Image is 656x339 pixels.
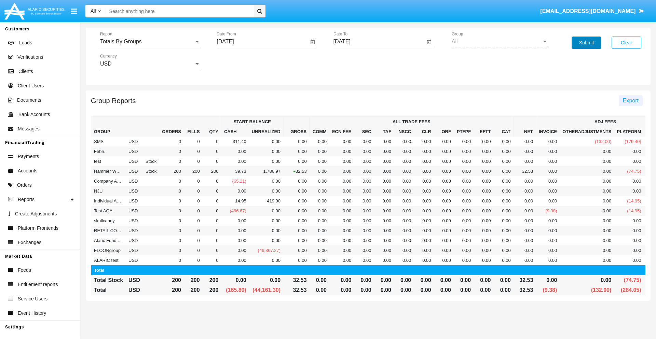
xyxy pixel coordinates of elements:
td: USD [126,166,143,176]
button: Submit [572,37,601,49]
td: 0 [159,146,184,156]
td: 0.00 [329,146,354,156]
td: (466.67) [221,206,249,216]
td: USD [126,216,143,226]
td: 0.00 [454,206,474,216]
td: 0.00 [514,176,536,186]
td: SMS [91,137,126,146]
td: 0.00 [454,137,474,146]
td: 0.00 [354,156,374,166]
td: 0.00 [493,156,513,166]
td: (132.00) [560,137,614,146]
td: 0.00 [536,226,560,236]
td: USD [126,196,143,206]
td: 0.00 [394,186,414,196]
td: 0.00 [329,236,354,245]
td: 0.00 [493,137,513,146]
h5: Group Reports [91,98,136,103]
td: 0.00 [283,137,310,146]
td: 0.00 [310,166,329,176]
td: 0.00 [614,226,644,236]
td: RETAIL COMPANIES [91,226,126,236]
td: 0 [203,226,221,236]
td: 0.00 [560,236,614,245]
td: 0.00 [283,206,310,216]
td: 0.00 [514,137,536,146]
td: 0.00 [474,236,493,245]
td: 0.00 [249,176,283,186]
th: otherAdjustments [560,127,614,137]
td: Febru [91,146,126,156]
span: Feeds [18,267,31,274]
td: 0.00 [310,137,329,146]
td: 0.00 [414,196,434,206]
th: PTFPF [454,127,474,137]
td: 0 [159,206,184,216]
td: 0.00 [454,156,474,166]
td: 0.00 [493,166,513,176]
td: 0.00 [310,206,329,216]
td: 0.00 [474,196,493,206]
td: 0.00 [249,137,283,146]
td: 0 [203,137,221,146]
td: 0.00 [514,206,536,216]
td: 0.00 [414,186,434,196]
th: CLR [414,127,434,137]
th: EFTT [474,127,493,137]
td: 0.00 [454,196,474,206]
td: 0.00 [310,186,329,196]
td: 0.00 [374,216,394,226]
td: 419.00 [249,196,283,206]
td: 0.00 [394,236,414,245]
a: [EMAIL_ADDRESS][DOMAIN_NAME] [537,2,647,21]
td: 0.00 [374,226,394,236]
td: 0.00 [493,186,513,196]
td: 0.00 [474,186,493,196]
td: 0.00 [493,236,513,245]
td: 0.00 [434,166,454,176]
td: USD [126,206,143,216]
td: 0.00 [514,196,536,206]
td: 0.00 [354,226,374,236]
td: 0.00 [560,196,614,206]
td: 0 [203,176,221,186]
td: 0.00 [454,216,474,226]
td: 0 [159,176,184,186]
td: 0.00 [560,176,614,186]
td: 0.00 [310,216,329,226]
td: 14.95 [221,196,249,206]
a: All [85,8,106,15]
td: (9.38) [536,206,560,216]
td: 0 [159,216,184,226]
td: 0.00 [329,186,354,196]
td: 0.00 [310,156,329,166]
td: 0.00 [454,176,474,186]
th: Unrealized [249,127,283,137]
td: 0.00 [221,226,249,236]
th: platform [614,127,644,137]
td: 0 [203,186,221,196]
td: 0.00 [374,236,394,245]
td: 0.00 [493,176,513,186]
td: 0.00 [249,186,283,196]
td: 0 [184,206,203,216]
td: (179.40) [614,137,644,146]
td: 0.00 [310,226,329,236]
td: 0.00 [434,236,454,245]
td: 0.00 [493,216,513,226]
td: skullcandy [91,216,126,226]
th: Cash [221,127,249,137]
span: Create Adjustments [15,210,57,217]
td: 0.00 [434,176,454,186]
td: 0.00 [560,186,614,196]
td: Test AQA [91,206,126,216]
td: 0 [184,156,203,166]
span: Reports [18,196,35,203]
td: 0.00 [536,166,560,176]
td: (14.95) [614,206,644,216]
td: 0.00 [249,216,283,226]
button: Open calendar [309,38,317,46]
td: 0.00 [493,226,513,236]
td: USD [126,176,143,186]
td: 0.00 [514,226,536,236]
